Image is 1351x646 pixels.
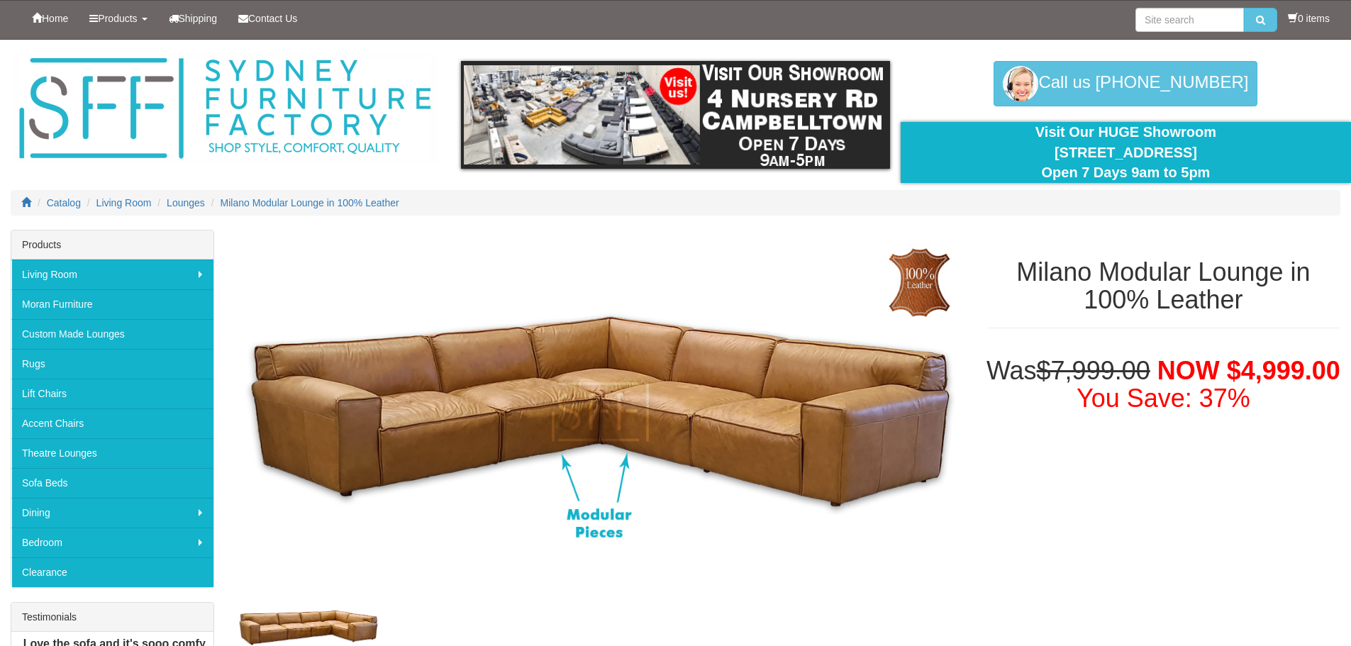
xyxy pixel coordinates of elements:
a: Catalog [47,197,81,208]
a: Accent Chairs [11,408,213,438]
a: Custom Made Lounges [11,319,213,349]
a: Theatre Lounges [11,438,213,468]
img: Sydney Furniture Factory [12,54,438,164]
a: Shipping [158,1,228,36]
span: NOW $4,999.00 [1157,356,1340,385]
a: Bedroom [11,528,213,557]
a: Home [21,1,79,36]
a: Sofa Beds [11,468,213,498]
input: Site search [1135,8,1244,32]
span: Contact Us [248,13,297,24]
a: Dining [11,498,213,528]
a: Lift Chairs [11,379,213,408]
img: showroom.gif [461,61,890,169]
a: Clearance [11,557,213,587]
div: Products [11,230,213,260]
a: Living Room [11,260,213,289]
a: Lounges [167,197,205,208]
h1: Was [986,357,1340,413]
del: $7,999.00 [1037,356,1150,385]
a: Products [79,1,157,36]
div: Visit Our HUGE Showroom [STREET_ADDRESS] Open 7 Days 9am to 5pm [911,122,1340,183]
font: You Save: 37% [1077,384,1250,413]
li: 0 items [1288,11,1330,26]
h1: Milano Modular Lounge in 100% Leather [986,258,1340,314]
a: Milano Modular Lounge in 100% Leather [221,197,399,208]
span: Products [98,13,137,24]
span: Home [42,13,68,24]
span: Shipping [179,13,218,24]
a: Living Room [96,197,152,208]
a: Rugs [11,349,213,379]
a: Contact Us [228,1,308,36]
a: Moran Furniture [11,289,213,319]
div: Testimonials [11,603,213,632]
